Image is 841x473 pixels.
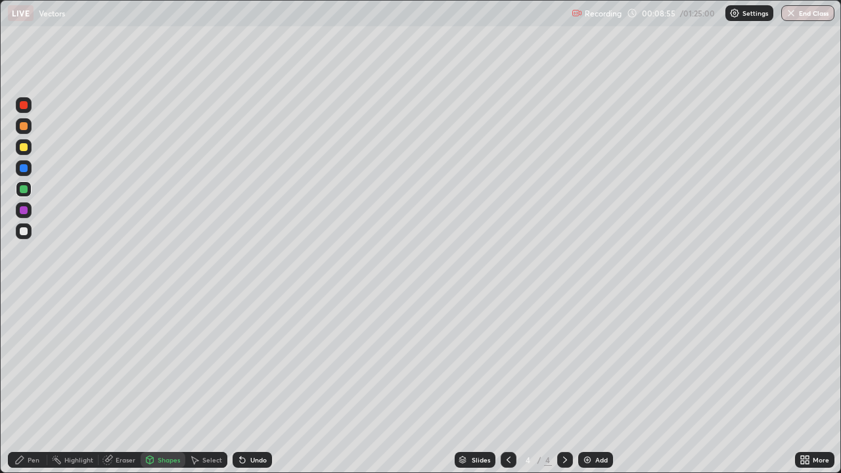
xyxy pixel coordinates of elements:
button: End Class [781,5,834,21]
img: add-slide-button [582,455,593,465]
img: recording.375f2c34.svg [572,8,582,18]
p: Settings [742,10,768,16]
p: Vectors [39,8,65,18]
div: More [813,457,829,463]
div: Undo [250,457,267,463]
img: end-class-cross [786,8,796,18]
div: / [537,456,541,464]
img: class-settings-icons [729,8,740,18]
div: Eraser [116,457,135,463]
div: Highlight [64,457,93,463]
div: Shapes [158,457,180,463]
div: Pen [28,457,39,463]
p: Recording [585,9,622,18]
div: 4 [522,456,535,464]
div: 4 [544,454,552,466]
div: Select [202,457,222,463]
div: Add [595,457,608,463]
p: LIVE [12,8,30,18]
div: Slides [472,457,490,463]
